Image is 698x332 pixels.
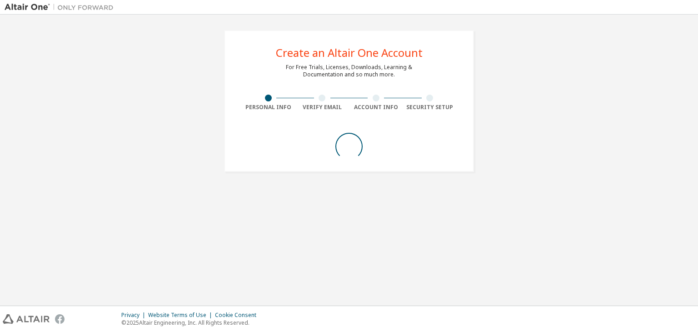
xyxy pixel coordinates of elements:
[121,312,148,319] div: Privacy
[295,104,349,111] div: Verify Email
[241,104,295,111] div: Personal Info
[121,319,262,327] p: © 2025 Altair Engineering, Inc. All Rights Reserved.
[403,104,457,111] div: Security Setup
[3,314,50,324] img: altair_logo.svg
[148,312,215,319] div: Website Terms of Use
[5,3,118,12] img: Altair One
[349,104,403,111] div: Account Info
[215,312,262,319] div: Cookie Consent
[55,314,65,324] img: facebook.svg
[276,47,423,58] div: Create an Altair One Account
[286,64,412,78] div: For Free Trials, Licenses, Downloads, Learning & Documentation and so much more.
